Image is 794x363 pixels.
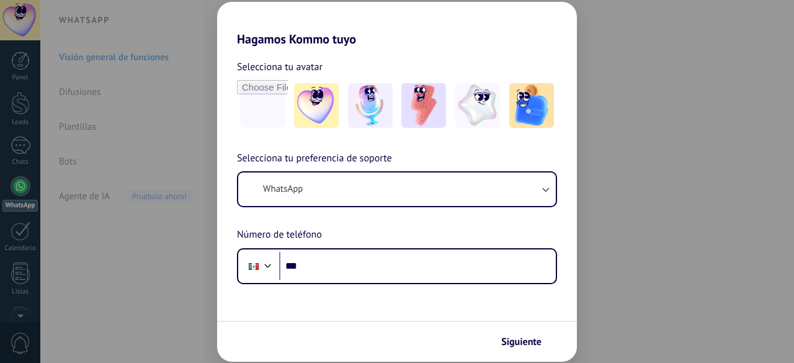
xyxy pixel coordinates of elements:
[501,338,542,346] span: Siguiente
[509,83,554,128] img: -5.jpeg
[237,151,392,167] span: Selecciona tu preferencia de soporte
[217,2,577,47] h2: Hagamos Kommo tuyo
[348,83,393,128] img: -2.jpeg
[237,227,322,243] span: Número de teléfono
[401,83,446,128] img: -3.jpeg
[455,83,500,128] img: -4.jpeg
[496,331,558,352] button: Siguiente
[242,253,265,279] div: Mexico: + 52
[238,173,556,206] button: WhatsApp
[263,183,303,195] span: WhatsApp
[294,83,339,128] img: -1.jpeg
[237,59,323,75] span: Selecciona tu avatar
